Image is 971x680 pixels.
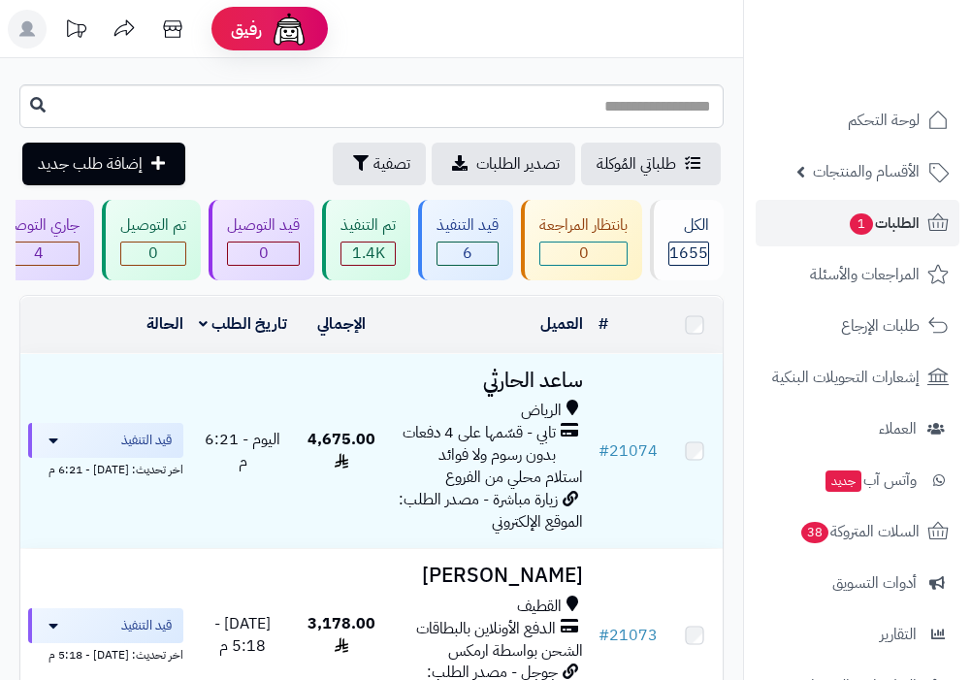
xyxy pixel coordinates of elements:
[801,522,828,543] span: 38
[214,612,271,658] span: [DATE] - 5:18 م
[599,624,609,647] span: #
[850,213,873,235] span: 1
[396,422,557,467] span: تابي - قسّمها على 4 دفعات بدون رسوم ولا فوائد
[318,200,414,280] a: تم التنفيذ 1.4K
[756,97,959,144] a: لوحة التحكم
[599,439,658,463] a: #21074
[517,200,646,280] a: بانتظار المراجعة 0
[756,405,959,452] a: العملاء
[396,565,584,587] h3: [PERSON_NAME]
[756,200,959,246] a: الطلبات1
[307,612,375,658] span: 3,178.00
[270,10,308,49] img: ai-face.png
[228,243,299,265] span: 0
[333,143,426,185] button: تصفية
[848,210,920,237] span: الطلبات
[772,364,920,391] span: إشعارات التحويلات البنكية
[540,243,627,265] span: 0
[521,400,562,422] span: الرياض
[51,10,100,53] a: تحديثات المنصة
[28,458,183,478] div: اخر تحديث: [DATE] - 6:21 م
[448,639,583,663] span: الشحن بواسطة ارمكس
[539,214,628,237] div: بانتظار المراجعة
[839,54,953,95] img: logo-2.png
[799,518,920,545] span: السلات المتروكة
[98,200,205,280] a: تم التوصيل 0
[756,508,959,555] a: السلات المتروكة38
[756,251,959,298] a: المراجعات والأسئلة
[879,415,917,442] span: العملاء
[756,457,959,503] a: وآتس آبجديد
[120,214,186,237] div: تم التوصيل
[121,616,172,635] span: قيد التنفيذ
[599,439,609,463] span: #
[756,303,959,349] a: طلبات الإرجاع
[517,596,562,618] span: القطيف
[414,200,517,280] a: قيد التنفيذ 6
[756,354,959,401] a: إشعارات التحويلات البنكية
[646,200,728,280] a: الكل1655
[416,618,556,640] span: الدفع الأونلاين بالبطاقات
[341,243,395,265] div: 1354
[599,624,658,647] a: #21073
[669,243,708,265] span: 1655
[38,152,143,176] span: إضافة طلب جديد
[437,243,498,265] span: 6
[597,152,676,176] span: طلباتي المُوكلة
[317,312,366,336] a: الإجمالي
[22,143,185,185] a: إضافة طلب جديد
[810,261,920,288] span: المراجعات والأسئلة
[841,312,920,340] span: طلبات الإرجاع
[540,312,583,336] a: العميل
[432,143,575,185] a: تصدير الطلبات
[146,312,183,336] a: الحالة
[231,17,262,41] span: رفيق
[341,243,395,265] span: 1.4K
[307,428,375,473] span: 4,675.00
[668,214,709,237] div: الكل
[373,152,410,176] span: تصفية
[756,611,959,658] a: التقارير
[227,214,300,237] div: قيد التوصيل
[121,431,172,450] span: قيد التنفيذ
[199,312,287,336] a: تاريخ الطلب
[848,107,920,134] span: لوحة التحكم
[121,243,185,265] span: 0
[205,200,318,280] a: قيد التوصيل 0
[396,370,584,392] h3: ساعد الحارثي
[825,470,861,492] span: جديد
[880,621,917,648] span: التقارير
[581,143,721,185] a: طلباتي المُوكلة
[28,643,183,664] div: اخر تحديث: [DATE] - 5:18 م
[813,158,920,185] span: الأقسام والمنتجات
[832,569,917,597] span: أدوات التسويق
[340,214,396,237] div: تم التنفيذ
[824,467,917,494] span: وآتس آب
[756,560,959,606] a: أدوات التسويق
[599,312,608,336] a: #
[445,466,583,489] span: استلام محلي من الفروع
[205,428,280,473] span: اليوم - 6:21 م
[437,214,499,237] div: قيد التنفيذ
[476,152,560,176] span: تصدير الطلبات
[399,488,583,534] span: زيارة مباشرة - مصدر الطلب: الموقع الإلكتروني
